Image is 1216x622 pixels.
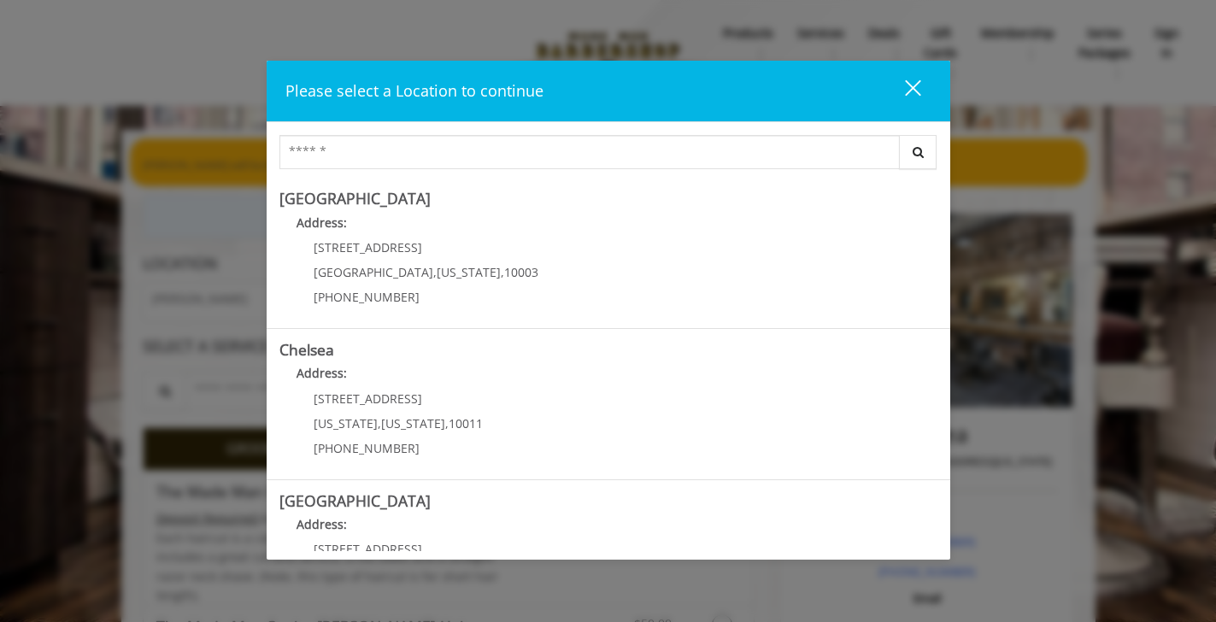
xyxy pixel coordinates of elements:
b: Address: [297,516,347,532]
span: Please select a Location to continue [285,80,543,101]
span: 10011 [449,415,483,431]
span: [STREET_ADDRESS] [314,390,422,407]
span: [US_STATE] [381,415,445,431]
b: [GEOGRAPHIC_DATA] [279,490,431,511]
span: 10003 [504,264,538,280]
div: close dialog [885,79,919,104]
b: [GEOGRAPHIC_DATA] [279,188,431,208]
span: [US_STATE] [314,415,378,431]
span: [PHONE_NUMBER] [314,289,420,305]
input: Search Center [279,135,900,169]
span: , [445,415,449,431]
i: Search button [908,146,928,158]
button: close dialog [873,73,931,109]
span: [US_STATE] [437,264,501,280]
span: [STREET_ADDRESS] [314,541,422,557]
span: , [433,264,437,280]
span: [PHONE_NUMBER] [314,440,420,456]
b: Chelsea [279,339,334,360]
b: Address: [297,214,347,231]
b: Address: [297,365,347,381]
div: Center Select [279,135,937,178]
span: [GEOGRAPHIC_DATA] [314,264,433,280]
span: , [501,264,504,280]
span: , [378,415,381,431]
span: [STREET_ADDRESS] [314,239,422,255]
